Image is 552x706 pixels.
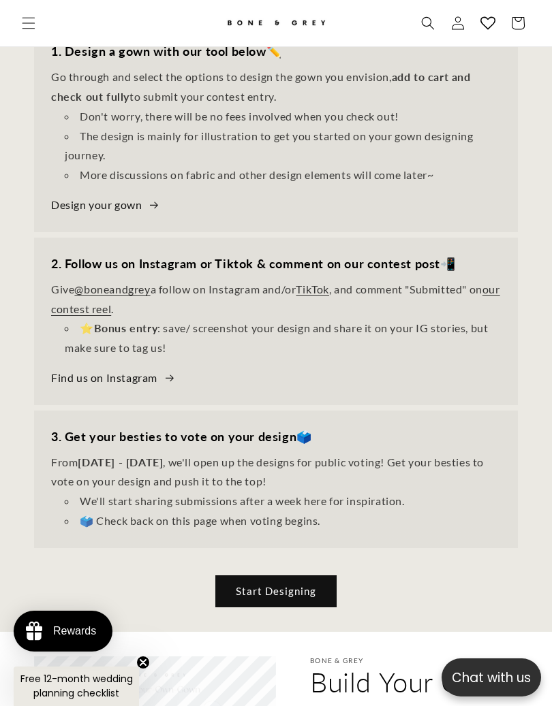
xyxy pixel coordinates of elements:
a: Start Designing [215,575,337,607]
li: We'll start sharing submissions after a week here for inspiration. [65,492,501,511]
h3: 🗳️ [51,428,501,446]
a: TikTok [296,283,329,295]
summary: Menu [14,8,44,38]
strong: add to cart and check out fully [51,70,471,103]
div: Free 12-month wedding planning checklistClose teaser [14,667,139,706]
a: @boneandgrey [74,283,150,295]
summary: Search [413,8,443,38]
a: Bone and Grey Bridal [203,7,350,39]
p: Go through and select the options to design the gown you envision, to submit your contest entry. [51,67,501,107]
button: Open chatbox [442,658,541,696]
li: More discussions on fabric and other design elements will come later~ [65,165,501,185]
a: our contest reel [51,283,500,315]
h3: 📲 [51,255,501,273]
li: 🗳️ Check back on this page when voting begins. [65,511,501,531]
p: Chat with us [442,668,541,688]
p: Give a follow on Instagram and/or , and comment "Submitted" on . [51,280,501,319]
li: Don't worry, there will be no fees involved when you check out! [65,107,501,127]
a: Find us on Instagram [51,368,176,388]
span: Free 12-month wedding planning checklist [20,672,133,700]
a: Design your gown [51,195,160,215]
h3: ✏️ [51,42,501,61]
strong: Bonus entry [94,321,158,334]
strong: 2. Follow us on Instagram or Tiktok & comment on our contest post [51,256,440,271]
div: Rewards [53,625,96,637]
p: From , we'll open up the designs for public voting! Get your besties to vote on your design and p... [51,453,501,492]
li: The design is mainly for illustration to get you started on your gown designing journey. [65,127,501,166]
p: Bone & Grey [310,656,518,664]
li: ⭐ : save/ screenshot your design and share it on your IG stories, but make sure to tag us! [65,319,501,358]
strong: 1. Design a gown with our tool below [51,44,266,59]
strong: [DATE] - [DATE] [78,455,163,468]
strong: 3. Get your besties to vote on your design [51,429,296,444]
img: Bone and Grey Bridal [225,12,327,35]
button: Close teaser [136,656,150,669]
